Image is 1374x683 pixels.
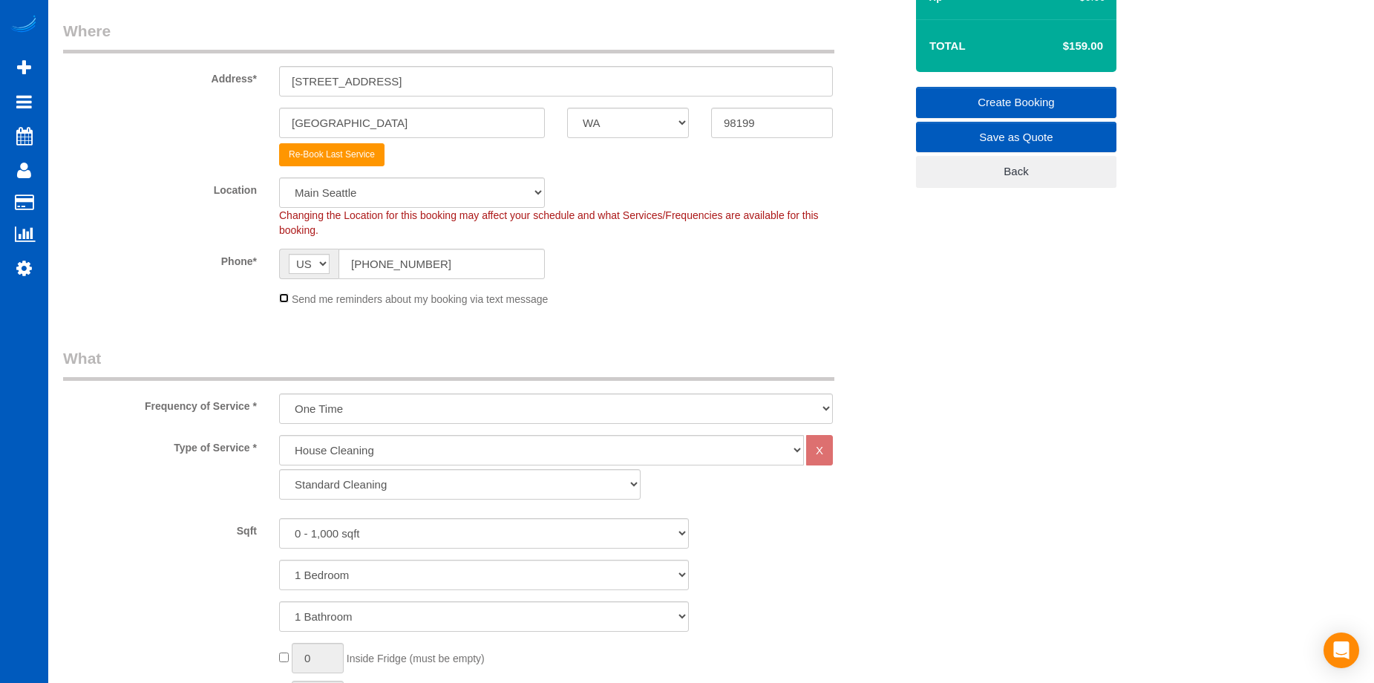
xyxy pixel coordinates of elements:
span: Changing the Location for this booking may affect your schedule and what Services/Frequencies are... [279,209,819,236]
input: City* [279,108,545,138]
label: Location [52,177,268,197]
a: Create Booking [916,87,1116,118]
strong: Total [929,39,966,52]
a: Save as Quote [916,122,1116,153]
button: Re-Book Last Service [279,143,385,166]
label: Sqft [52,518,268,538]
label: Phone* [52,249,268,269]
span: Send me reminders about my booking via text message [292,293,549,305]
img: Automaid Logo [9,15,39,36]
label: Type of Service * [52,435,268,455]
legend: Where [63,20,834,53]
span: Inside Fridge (must be empty) [347,653,485,664]
a: Back [916,156,1116,187]
h4: $159.00 [1018,40,1103,53]
input: Phone* [338,249,545,279]
label: Address* [52,66,268,86]
label: Frequency of Service * [52,393,268,414]
legend: What [63,347,834,381]
input: Zip Code* [711,108,833,138]
div: Open Intercom Messenger [1324,633,1359,668]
